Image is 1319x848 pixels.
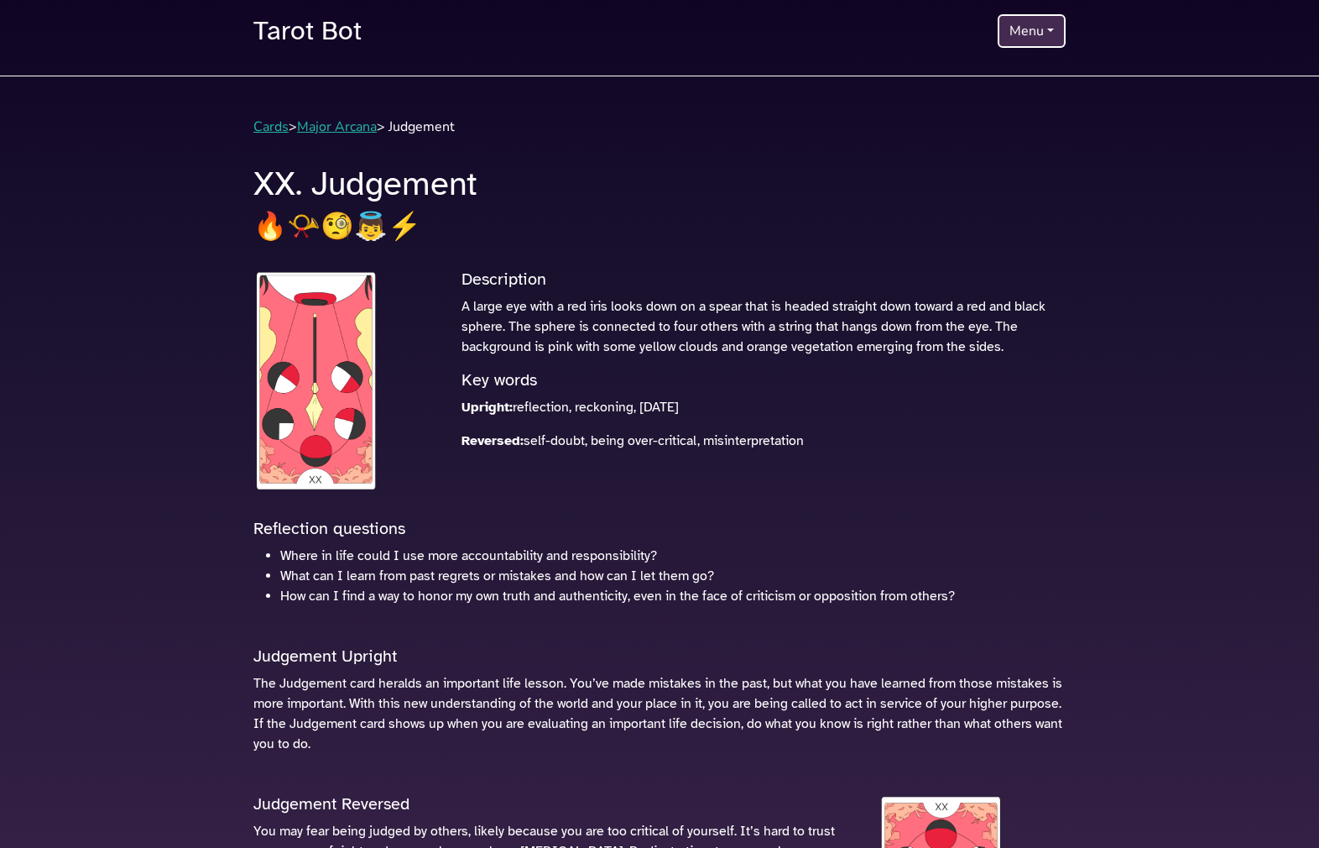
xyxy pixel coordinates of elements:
h3: Description [461,270,1066,290]
li: How can I find a way to honor my own truth and authenticity, even in the face of criticism or opp... [280,586,1066,606]
p: A large eye with a red iris looks down on a spear that is headed straight down toward a red and b... [461,296,1066,357]
p: reflection, reckoning, [DATE] [461,397,1066,417]
button: Menu [998,14,1066,48]
div: > > Judgement [243,117,1076,137]
h3: Judgement Upright [253,646,1066,667]
a: Cards [253,118,289,136]
h3: Key words [461,370,1066,390]
span: Reversed: [461,432,524,449]
h3: Judgement Reversed [253,794,858,814]
p: The Judgement card heralds an important life lesson. You’ve made mistakes in the past, but what y... [253,673,1066,754]
li: What can I learn from past regrets or mistakes and how can I let them go? [280,566,1066,586]
a: Tarot Bot [253,7,362,55]
h1: XX. Judgement [253,164,1066,204]
p: self-doubt, being over-critical, misinterpretation [461,431,1066,451]
h3: Reflection questions [253,519,1066,539]
a: Major Arcana [297,118,377,136]
li: Where in life could I use more accountability and responsibility? [280,546,1066,566]
img: gFHLUwa.png [253,270,379,492]
h2: 🔥📯🧐👼⚡️ [253,211,1066,243]
span: Upright: [461,399,513,416]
